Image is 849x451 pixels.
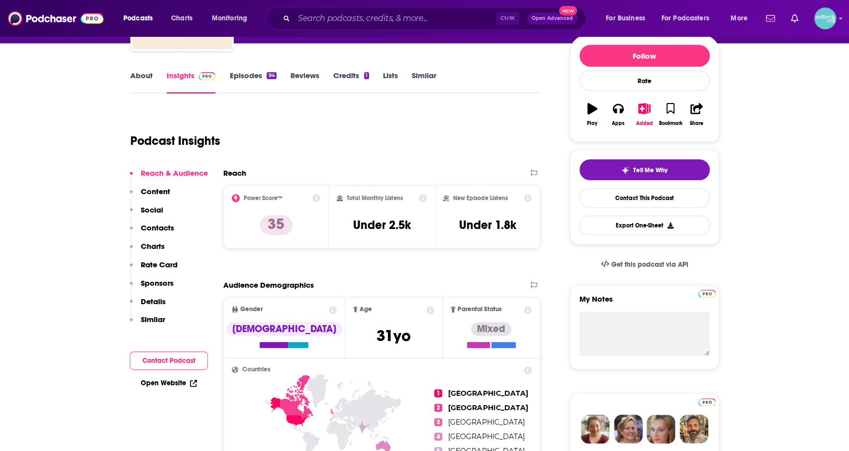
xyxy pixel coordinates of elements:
[612,120,625,126] div: Apps
[633,166,667,174] span: Tell Me Why
[579,71,710,91] div: Rate
[698,397,716,406] a: Pro website
[130,241,165,260] button: Charts
[579,159,710,180] button: tell me why sparkleTell Me Why
[412,71,436,94] a: Similar
[658,97,683,132] button: Bookmark
[130,223,174,241] button: Contacts
[130,187,170,205] button: Content
[141,260,178,269] p: Rate Card
[130,260,178,278] button: Rate Card
[171,11,192,25] span: Charts
[762,10,779,27] a: Show notifications dropdown
[698,288,716,298] a: Pro website
[631,97,657,132] button: Added
[8,9,103,28] img: Podchaser - Follow, Share and Rate Podcasts
[333,71,369,94] a: Credits1
[167,71,216,94] a: InsightsPodchaser Pro
[141,168,208,178] p: Reach & Audience
[453,195,508,202] h2: New Episode Listens
[448,389,528,398] span: [GEOGRAPHIC_DATA]
[141,379,197,387] a: Open Website
[267,72,276,79] div: 94
[471,322,511,336] div: Mixed
[636,120,653,126] div: Added
[814,7,836,29] span: Logged in as JessicaPellien
[141,297,166,306] p: Details
[165,10,198,26] a: Charts
[659,120,682,126] div: Bookmark
[141,315,165,324] p: Similar
[683,97,709,132] button: Share
[434,404,442,412] span: 2
[353,218,410,232] h3: Under 2.5k
[814,7,836,29] img: User Profile
[434,433,442,441] span: 4
[294,10,496,26] input: Search podcasts, credits, & more...
[276,7,595,30] div: Search podcasts, credits, & more...
[141,241,165,251] p: Charts
[593,252,696,277] a: Get this podcast via API
[242,366,271,373] span: Countries
[347,195,403,202] h2: Total Monthly Listens
[198,72,216,80] img: Podchaser Pro
[527,12,577,24] button: Open AdvancedNew
[496,12,519,25] span: Ctrl K
[579,294,710,312] label: My Notes
[448,432,524,441] span: [GEOGRAPHIC_DATA]
[240,306,263,313] span: Gender
[448,418,524,427] span: [GEOGRAPHIC_DATA]
[434,418,442,426] span: 3
[599,10,658,26] button: open menu
[141,278,174,288] p: Sponsors
[130,205,163,224] button: Social
[611,260,688,269] span: Get this podcast via API
[130,133,220,148] h1: Podcast Insights
[141,205,163,215] p: Social
[621,166,629,174] img: tell me why sparkle
[290,71,319,94] a: Reviews
[141,223,174,232] p: Contacts
[532,16,573,21] span: Open Advanced
[123,11,153,25] span: Podcasts
[434,389,442,397] span: 1
[606,11,645,25] span: For Business
[130,168,208,187] button: Reach & Audience
[130,315,165,333] button: Similar
[458,306,502,313] span: Parental Status
[698,398,716,406] img: Podchaser Pro
[724,10,760,26] button: open menu
[212,11,247,25] span: Monitoring
[130,297,166,315] button: Details
[448,403,528,412] span: [GEOGRAPHIC_DATA]
[579,216,710,235] button: Export One-Sheet
[205,10,260,26] button: open menu
[581,415,610,444] img: Sydney Profile
[579,188,710,208] a: Contact This Podcast
[364,72,369,79] div: 1
[360,306,372,313] span: Age
[459,218,516,232] h3: Under 1.8k
[655,10,724,26] button: open menu
[587,120,597,126] div: Play
[731,11,748,25] span: More
[661,11,709,25] span: For Podcasters
[226,322,342,336] div: [DEMOGRAPHIC_DATA]
[130,351,208,370] button: Contact Podcast
[229,71,276,94] a: Episodes94
[559,6,577,15] span: New
[579,45,710,67] button: Follow
[141,187,170,196] p: Content
[605,97,631,132] button: Apps
[223,168,246,178] h2: Reach
[130,71,153,94] a: About
[223,280,314,290] h2: Audience Demographics
[130,278,174,297] button: Sponsors
[244,195,283,202] h2: Power Score™
[614,415,643,444] img: Barbara Profile
[579,97,605,132] button: Play
[698,290,716,298] img: Podchaser Pro
[679,415,708,444] img: Jon Profile
[116,10,166,26] button: open menu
